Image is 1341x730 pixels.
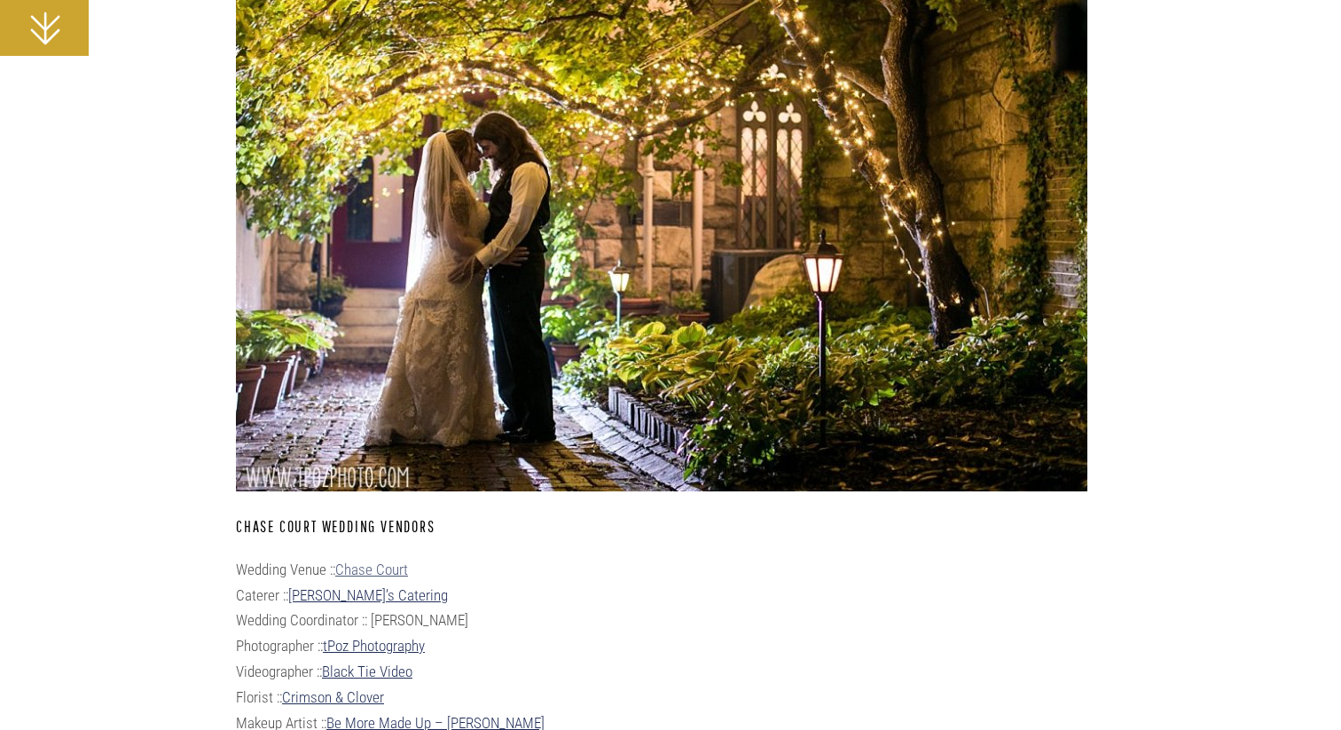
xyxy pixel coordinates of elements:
h3: Chase Court Wedding Vendors [236,514,1105,541]
a: Chase Court [335,561,408,578]
a: tPoz Photography [323,637,425,655]
a: [PERSON_NAME]’s Catering [288,586,448,604]
a: Crimson & Clover [282,688,384,706]
a: Black Tie Video [322,663,412,680]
